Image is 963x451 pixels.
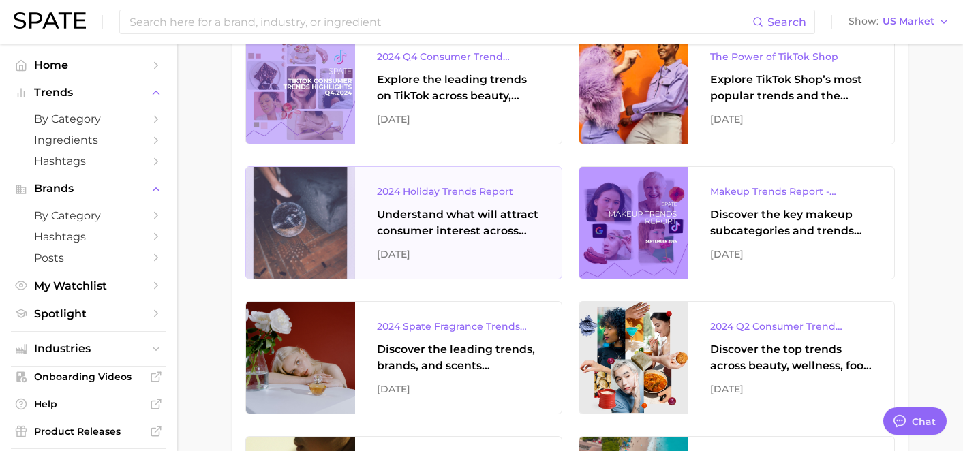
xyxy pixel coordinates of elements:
[34,155,143,168] span: Hashtags
[579,166,896,279] a: Makeup Trends Report - Popularity IndexDiscover the key makeup subcategories and trends driving t...
[710,48,873,65] div: The Power of TikTok Shop
[579,301,896,414] a: 2024 Q2 Consumer Trend HighlightsDiscover the top trends across beauty, wellness, food & beverage...
[34,251,143,264] span: Posts
[849,18,878,25] span: Show
[377,318,540,335] div: 2024 Spate Fragrance Trends Report
[34,307,143,320] span: Spotlight
[710,246,873,262] div: [DATE]
[11,421,166,441] a: Product Releases
[710,318,873,335] div: 2024 Q2 Consumer Trend Highlights
[128,10,752,33] input: Search here for a brand, industry, or ingredient
[377,183,540,200] div: 2024 Holiday Trends Report
[34,112,143,125] span: by Category
[883,18,934,25] span: US Market
[11,339,166,359] button: Industries
[11,275,166,296] a: My Watchlist
[34,343,143,355] span: Industries
[377,48,540,65] div: 2024 Q4 Consumer Trend Highlights (TikTok)
[11,108,166,129] a: by Category
[710,111,873,127] div: [DATE]
[34,134,143,146] span: Ingredients
[245,31,562,144] a: 2024 Q4 Consumer Trend Highlights (TikTok)Explore the leading trends on TikTok across beauty, wel...
[767,16,806,29] span: Search
[11,82,166,103] button: Trends
[34,59,143,72] span: Home
[11,151,166,172] a: Hashtags
[710,381,873,397] div: [DATE]
[11,367,166,387] a: Onboarding Videos
[377,246,540,262] div: [DATE]
[11,226,166,247] a: Hashtags
[377,72,540,104] div: Explore the leading trends on TikTok across beauty, wellness, food & beverage, and personal care.
[710,183,873,200] div: Makeup Trends Report - Popularity Index
[34,209,143,222] span: by Category
[11,178,166,199] button: Brands
[377,206,540,239] div: Understand what will attract consumer interest across beauty, wellness, and food & beverage this ...
[245,166,562,279] a: 2024 Holiday Trends ReportUnderstand what will attract consumer interest across beauty, wellness,...
[34,371,143,383] span: Onboarding Videos
[845,13,953,31] button: ShowUS Market
[11,247,166,268] a: Posts
[11,394,166,414] a: Help
[34,183,143,195] span: Brands
[34,398,143,410] span: Help
[377,341,540,374] div: Discover the leading trends, brands, and scents capturing consumer interest [DATE].
[579,31,896,144] a: The Power of TikTok ShopExplore TikTok Shop’s most popular trends and the brands dominating the s...
[710,72,873,104] div: Explore TikTok Shop’s most popular trends and the brands dominating the social commerce platform.
[34,279,143,292] span: My Watchlist
[245,301,562,414] a: 2024 Spate Fragrance Trends ReportDiscover the leading trends, brands, and scents capturing consu...
[710,206,873,239] div: Discover the key makeup subcategories and trends driving top year-over-year increase according to...
[14,12,86,29] img: SPATE
[377,111,540,127] div: [DATE]
[11,303,166,324] a: Spotlight
[11,205,166,226] a: by Category
[34,425,143,437] span: Product Releases
[710,341,873,374] div: Discover the top trends across beauty, wellness, food & beverage, and ingredient categories drivi...
[11,55,166,76] a: Home
[34,87,143,99] span: Trends
[34,230,143,243] span: Hashtags
[11,129,166,151] a: Ingredients
[377,381,540,397] div: [DATE]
